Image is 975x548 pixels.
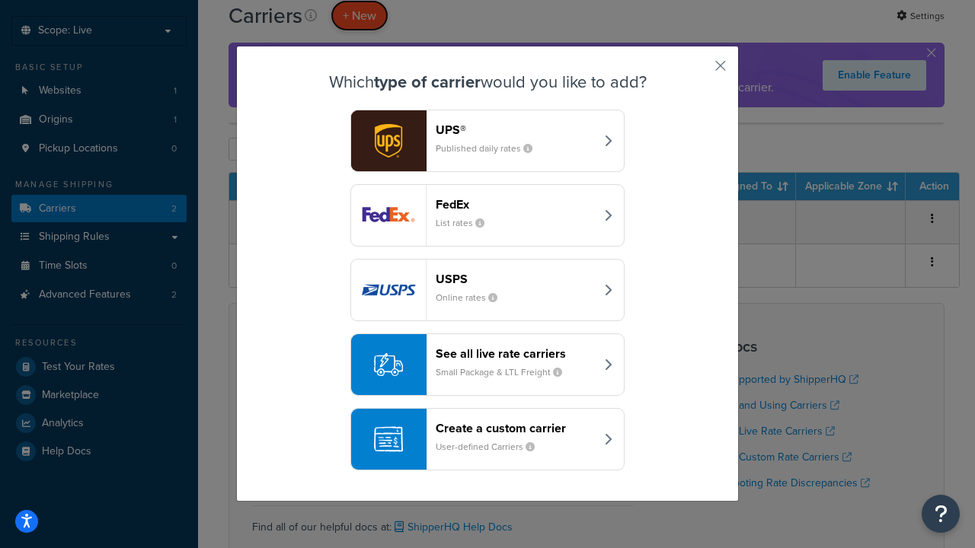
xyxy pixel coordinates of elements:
[350,110,625,172] button: ups logoUPS®Published daily rates
[374,350,403,379] img: icon-carrier-liverate-becf4550.svg
[436,142,545,155] small: Published daily rates
[350,184,625,247] button: fedEx logoFedExList rates
[350,333,625,396] button: See all live rate carriersSmall Package & LTL Freight
[436,272,595,286] header: USPS
[436,197,595,212] header: FedEx
[436,365,574,379] small: Small Package & LTL Freight
[351,110,426,171] img: ups logo
[436,291,510,304] small: Online rates
[351,185,426,246] img: fedEx logo
[350,408,625,470] button: Create a custom carrierUser-defined Carriers
[436,123,595,137] header: UPS®
[275,73,700,91] h3: Which would you like to add?
[374,69,481,94] strong: type of carrier
[350,259,625,321] button: usps logoUSPSOnline rates
[351,260,426,320] img: usps logo
[436,216,497,230] small: List rates
[436,346,595,361] header: See all live rate carriers
[374,425,403,454] img: icon-carrier-custom-c93b8a24.svg
[436,440,547,454] small: User-defined Carriers
[436,421,595,435] header: Create a custom carrier
[922,495,960,533] button: Open Resource Center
